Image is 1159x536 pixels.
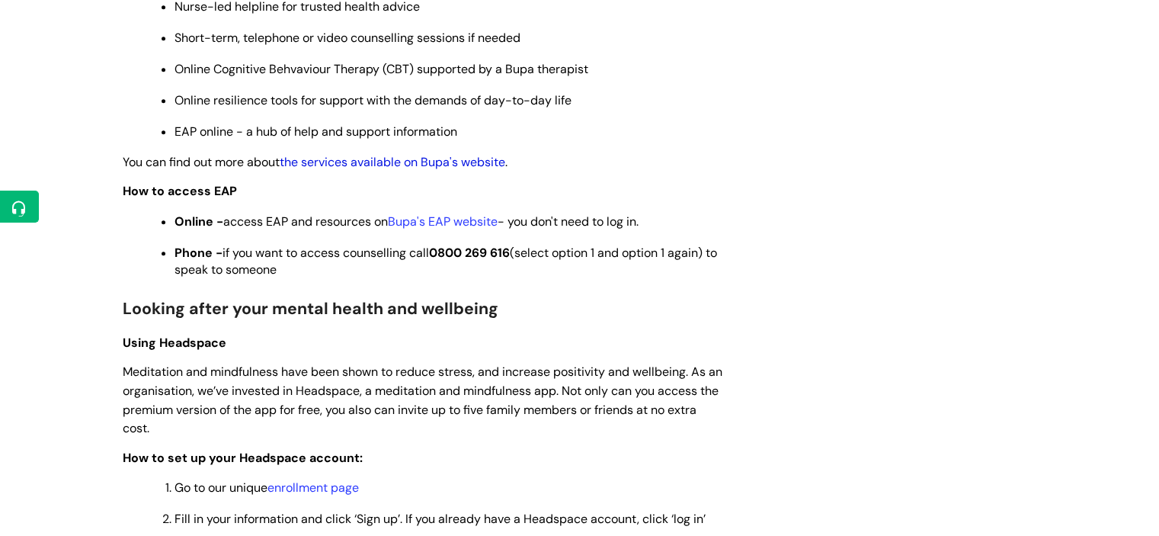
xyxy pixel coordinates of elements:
span: How to set up your Headspace account: [123,450,363,466]
strong: How to access EAP [123,183,237,199]
span: Go to our unique [174,480,359,496]
span: Meditation and mindfulness have been shown to reduce stress, and increase positivity and wellbein... [123,364,722,436]
a: Bupa's EAP website [388,213,498,229]
span: Online resilience tools for support with the demands of day-to-day life [174,92,571,108]
strong: Phone - [174,245,223,261]
strong: Online - [174,213,223,229]
span: Fill in your information and click ‘Sign up’. If you already have a Headspace account, click ‘log... [174,511,706,527]
span: Short-term, telephone or video counselling sessions if needed [174,30,520,46]
a: enrollment page [267,480,359,496]
span: Online Cognitive Behvaviour Therapy (CBT) supported by a Bupa therapist [174,61,588,77]
span: Looking after your mental health and wellbeing [123,298,498,319]
a: the services available on Bupa's website [280,154,505,170]
span: EAP online - a hub of help and support information [174,124,457,140]
strong: 0800 269 616 [429,245,510,261]
span: Using Headspace [123,335,226,351]
span: access EAP and resources on - you don't need to log in. [174,213,639,229]
span: You can find out more about . [123,154,507,170]
span: if you want to access counselling call (select option 1 and option 1 again) to speak to someone [174,245,717,278]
